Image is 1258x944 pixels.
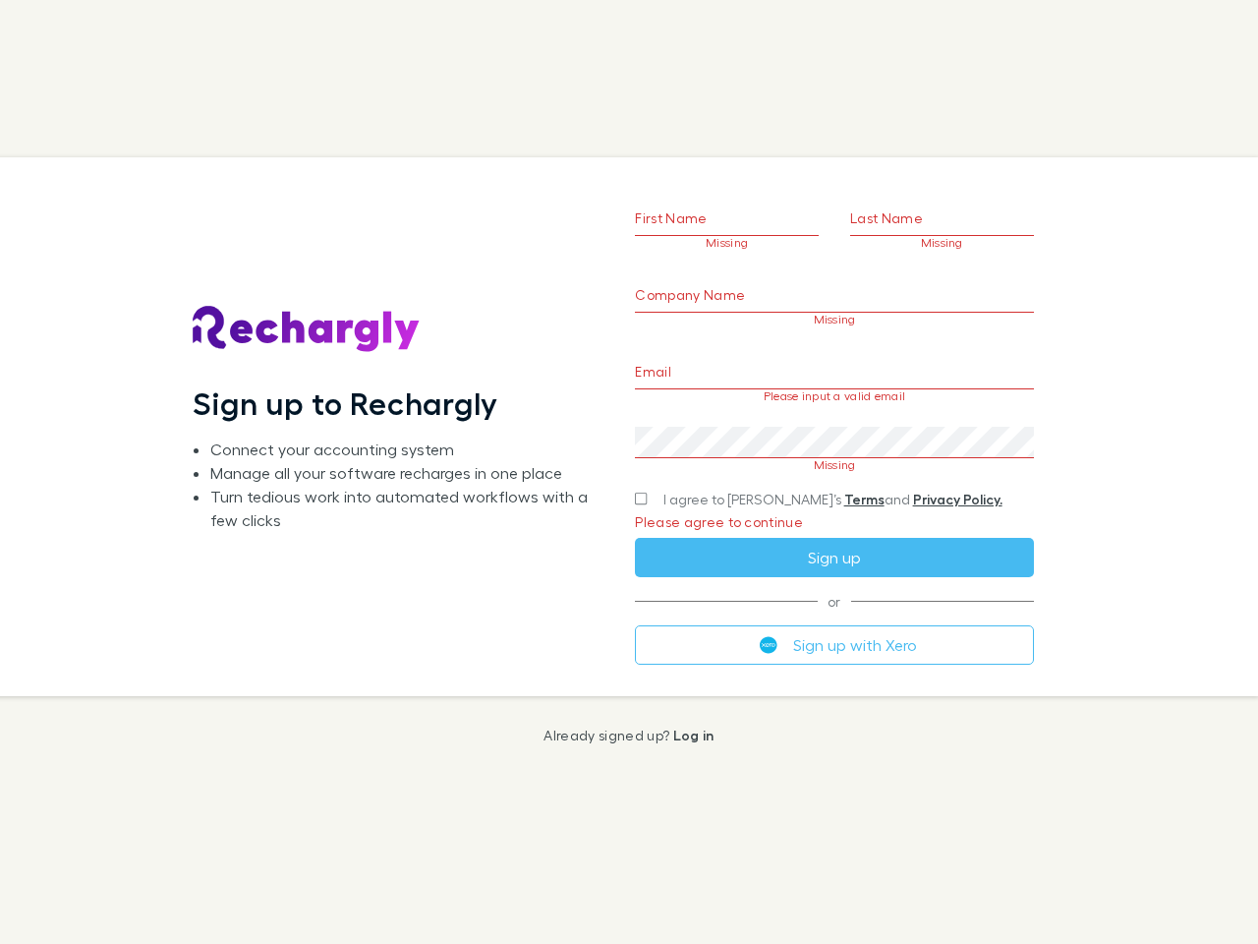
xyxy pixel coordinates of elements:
[635,538,1033,577] button: Sign up
[635,625,1033,665] button: Sign up with Xero
[663,490,1002,509] span: I agree to [PERSON_NAME]’s and
[1191,877,1238,924] iframe: Intercom live chat
[210,438,603,461] li: Connect your accounting system
[760,636,777,654] img: Xero's logo
[635,389,1033,403] p: Please input a valid email
[635,458,1033,472] p: Missing
[193,384,498,422] h1: Sign up to Rechargly
[913,491,1002,507] a: Privacy Policy.
[635,236,819,250] p: Missing
[543,728,714,743] p: Already signed up?
[850,236,1034,250] p: Missing
[635,313,1033,326] p: Missing
[210,485,603,532] li: Turn tedious work into automated workflows with a few clicks
[210,461,603,485] li: Manage all your software recharges in one place
[673,727,715,743] a: Log in
[193,306,421,353] img: Rechargly's Logo
[844,491,885,507] a: Terms
[635,514,1033,530] p: Please agree to continue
